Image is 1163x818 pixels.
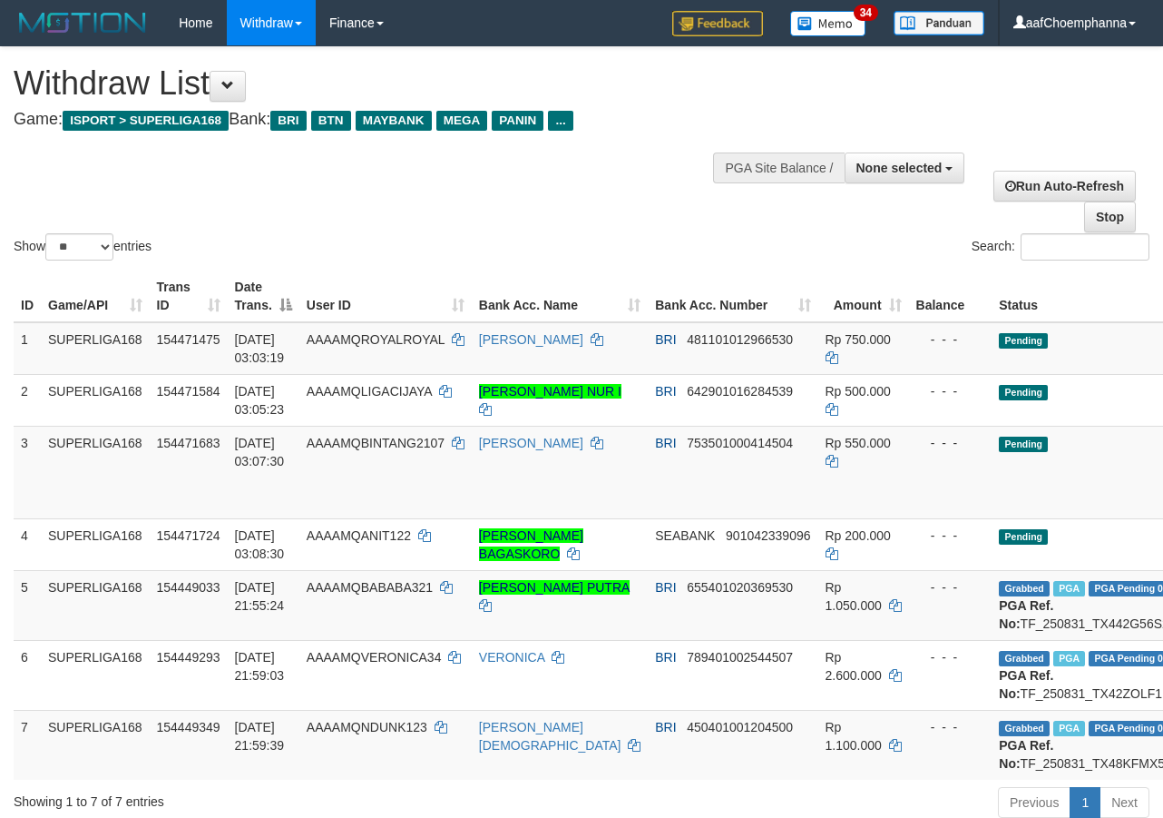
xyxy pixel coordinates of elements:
td: 3 [14,426,41,518]
div: PGA Site Balance / [713,153,844,183]
th: Trans ID: activate to sort column ascending [150,271,228,322]
h4: Game: Bank: [14,111,757,129]
span: Pending [999,333,1048,349]
a: [PERSON_NAME] [479,436,583,450]
span: 154449349 [157,720,220,734]
th: Game/API: activate to sort column ascending [41,271,150,322]
span: ISPORT > SUPERLIGA168 [63,111,229,131]
span: AAAAMQVERONICA34 [307,650,442,665]
img: Feedback.jpg [672,11,763,36]
span: 154449293 [157,650,220,665]
span: Rp 1.100.000 [826,720,882,753]
td: 6 [14,640,41,710]
td: SUPERLIGA168 [41,322,150,375]
span: Marked by aafheankoy [1053,581,1085,596]
span: BRI [655,650,676,665]
td: SUPERLIGA168 [41,640,150,710]
b: PGA Ref. No: [999,738,1053,771]
span: 154471475 [157,332,220,347]
span: AAAAMQBINTANG2107 [307,436,445,450]
span: Copy 655401020369530 to clipboard [687,580,793,595]
span: [DATE] 03:07:30 [235,436,285,468]
div: - - - [916,434,985,452]
span: AAAAMQROYALROYAL [307,332,445,347]
label: Search: [972,233,1149,261]
span: 154471584 [157,384,220,399]
span: AAAAMQBABABA321 [307,580,433,595]
span: Pending [999,385,1048,400]
select: Showentries [45,233,113,261]
span: MEGA [436,111,488,131]
td: 5 [14,570,41,640]
th: ID [14,271,41,322]
span: Grabbed [999,581,1050,596]
a: VERONICA [479,650,544,665]
span: Copy 901042339096 to clipboard [726,528,810,543]
span: Marked by aafheankoy [1053,651,1085,666]
a: Previous [998,787,1070,818]
span: None selected [856,161,943,175]
a: [PERSON_NAME] PUTRA [479,580,630,595]
span: ... [548,111,572,131]
span: [DATE] 21:55:24 [235,580,285,613]
span: AAAAMQNDUNK123 [307,720,427,734]
td: SUPERLIGA168 [41,518,150,570]
span: AAAAMQANIT122 [307,528,411,543]
span: 34 [854,5,878,21]
a: [PERSON_NAME][DEMOGRAPHIC_DATA] [479,720,621,753]
span: Rp 750.000 [826,332,891,347]
span: PANIN [492,111,543,131]
th: Date Trans.: activate to sort column descending [228,271,299,322]
span: BRI [270,111,306,131]
img: MOTION_logo.png [14,9,151,36]
span: Rp 550.000 [826,436,891,450]
span: BRI [655,436,676,450]
span: BTN [311,111,351,131]
span: Copy 481101012966530 to clipboard [687,332,793,347]
span: Pending [999,437,1048,452]
span: Grabbed [999,651,1050,666]
span: Copy 753501000414504 to clipboard [687,436,793,450]
button: None selected [845,153,965,183]
span: BRI [655,384,676,399]
th: Bank Acc. Number: activate to sort column ascending [648,271,817,322]
span: [DATE] 03:08:30 [235,528,285,561]
span: BRI [655,332,676,347]
span: [DATE] 21:59:39 [235,720,285,753]
span: Rp 1.050.000 [826,580,882,613]
span: Copy 450401001204500 to clipboard [687,720,793,734]
span: Copy 642901016284539 to clipboard [687,384,793,399]
a: [PERSON_NAME] NUR I [479,384,621,399]
a: Next [1099,787,1149,818]
div: - - - [916,527,985,545]
input: Search: [1021,233,1149,261]
span: 154471724 [157,528,220,543]
div: - - - [916,578,985,596]
div: - - - [916,330,985,349]
a: [PERSON_NAME] [479,332,583,347]
td: SUPERLIGA168 [41,374,150,426]
span: BRI [655,720,676,734]
td: SUPERLIGA168 [41,570,150,640]
span: Grabbed [999,721,1050,736]
td: 7 [14,710,41,780]
img: Button%20Memo.svg [790,11,866,36]
b: PGA Ref. No: [999,598,1053,631]
span: [DATE] 03:05:23 [235,384,285,417]
h1: Withdraw List [14,65,757,102]
span: Pending [999,529,1048,545]
th: Amount: activate to sort column ascending [818,271,909,322]
span: AAAAMQLIGACIJAYA [307,384,432,399]
div: - - - [916,648,985,666]
a: [PERSON_NAME] BAGASKORO [479,528,583,561]
b: PGA Ref. No: [999,668,1053,701]
div: - - - [916,718,985,736]
span: BRI [655,580,676,595]
span: 154449033 [157,580,220,595]
td: 2 [14,374,41,426]
td: SUPERLIGA168 [41,426,150,518]
div: Showing 1 to 7 of 7 entries [14,785,471,811]
span: [DATE] 21:59:03 [235,650,285,683]
label: Show entries [14,233,151,261]
a: Run Auto-Refresh [993,171,1136,202]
